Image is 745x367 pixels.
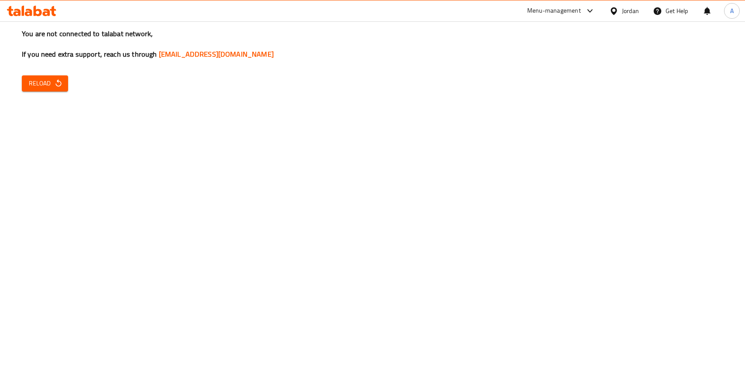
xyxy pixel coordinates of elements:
button: Reload [22,75,68,92]
div: Menu-management [527,6,581,16]
span: Reload [29,78,61,89]
h3: You are not connected to talabat network, If you need extra support, reach us through [22,29,723,59]
div: Jordan [622,6,639,16]
span: A [730,6,734,16]
a: [EMAIL_ADDRESS][DOMAIN_NAME] [159,48,274,61]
